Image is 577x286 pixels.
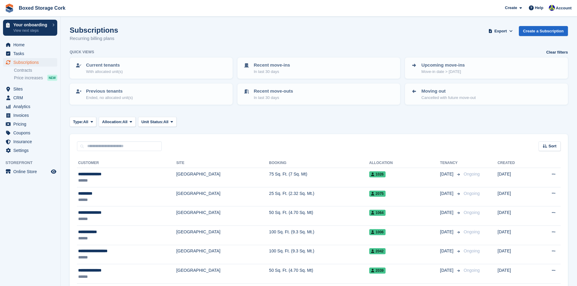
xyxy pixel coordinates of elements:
a: menu [3,85,57,93]
p: Recent move-ins [254,62,290,69]
p: In last 30 days [254,69,290,75]
span: Price increases [14,75,43,81]
a: menu [3,129,57,137]
span: All [122,119,128,125]
span: Storefront [5,160,60,166]
span: 2039 [369,268,386,274]
td: [DATE] [498,187,534,206]
p: Recent move-outs [254,88,293,95]
th: Created [498,158,534,168]
a: Clear filters [546,49,568,55]
img: Vincent [549,5,555,11]
a: Preview store [50,168,57,175]
span: [DATE] [440,248,455,254]
p: Recurring billing plans [70,35,118,42]
span: Ongoing [464,191,480,196]
span: Sort [549,143,556,149]
a: menu [3,111,57,120]
a: menu [3,49,57,58]
button: Unit Status: All [138,117,177,127]
span: Online Store [13,167,50,176]
a: Create a Subscription [519,26,568,36]
span: All [83,119,88,125]
p: View next steps [13,28,49,33]
p: Cancelled with future move-out [421,95,476,101]
img: stora-icon-8386f47178a22dfd0bd8f6a31ec36ba5ce8667c1dd55bd0f319d3a0aa187defe.svg [5,4,14,13]
td: [GEOGRAPHIC_DATA] [176,187,269,206]
td: [GEOGRAPHIC_DATA] [176,264,269,284]
span: Allocation: [102,119,122,125]
a: menu [3,146,57,155]
td: 100 Sq. Ft. (9.3 Sq. Mt.) [269,225,369,245]
a: Boxed Storage Cork [16,3,68,13]
a: Moving out Cancelled with future move-out [406,84,567,104]
span: Ongoing [464,268,480,273]
td: [DATE] [498,245,534,264]
span: Ongoing [464,248,480,253]
a: menu [3,167,57,176]
p: With allocated unit(s) [86,69,123,75]
span: 2075 [369,191,386,197]
th: Customer [77,158,176,168]
span: Home [13,41,50,49]
div: NEW [47,75,57,81]
span: [DATE] [440,209,455,216]
td: 50 Sq. Ft. (4.70 Sq. Mt) [269,264,369,284]
h1: Subscriptions [70,26,118,34]
span: 1026 [369,171,386,177]
span: Ongoing [464,229,480,234]
span: Invoices [13,111,50,120]
a: menu [3,102,57,111]
td: [DATE] [498,206,534,226]
p: Upcoming move-ins [421,62,465,69]
p: Ended, no allocated unit(s) [86,95,133,101]
span: [DATE] [440,229,455,235]
span: Ongoing [464,210,480,215]
span: Type: [73,119,83,125]
button: Allocation: All [99,117,136,127]
span: Sites [13,85,50,93]
span: Analytics [13,102,50,111]
a: Previous tenants Ended, no allocated unit(s) [70,84,232,104]
span: Pricing [13,120,50,128]
button: Type: All [70,117,96,127]
td: 25 Sq. Ft. (2.32 Sq. Mt.) [269,187,369,206]
span: Settings [13,146,50,155]
p: Moving out [421,88,476,95]
span: Unit Status: [141,119,164,125]
span: Help [535,5,543,11]
span: Export [494,28,507,34]
a: Upcoming move-ins Move-in date > [DATE] [406,58,567,78]
th: Tenancy [440,158,461,168]
span: 1064 [369,210,386,216]
a: Contracts [14,67,57,73]
a: Price increases NEW [14,74,57,81]
span: Coupons [13,129,50,137]
a: menu [3,137,57,146]
p: Move-in date > [DATE] [421,69,465,75]
td: 75 Sq. Ft. (7 Sq. Mt) [269,168,369,187]
button: Export [487,26,514,36]
td: [DATE] [498,168,534,187]
td: [DATE] [498,264,534,284]
a: menu [3,120,57,128]
p: In last 30 days [254,95,293,101]
span: Account [556,5,572,11]
th: Booking [269,158,369,168]
span: Insurance [13,137,50,146]
span: Create [505,5,517,11]
span: [DATE] [440,171,455,177]
span: All [164,119,169,125]
span: Subscriptions [13,58,50,67]
span: Ongoing [464,172,480,176]
span: [DATE] [440,190,455,197]
td: [GEOGRAPHIC_DATA] [176,168,269,187]
span: 2042 [369,248,386,254]
span: 1006 [369,229,386,235]
th: Site [176,158,269,168]
a: menu [3,94,57,102]
td: 100 Sq. Ft. (9.3 Sq. Mt.) [269,245,369,264]
p: Your onboarding [13,23,49,27]
p: Current tenants [86,62,123,69]
td: 50 Sq. Ft. (4.70 Sq. Mt) [269,206,369,226]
